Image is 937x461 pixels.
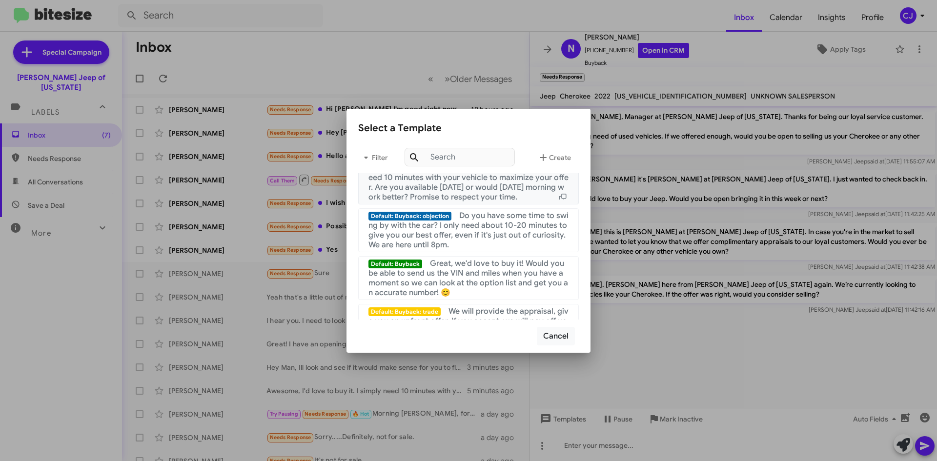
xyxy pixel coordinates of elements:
span: Default: Buyback: objection [368,212,451,220]
button: Cancel [537,327,575,345]
button: Create [530,146,579,169]
span: Default: Buyback [368,260,422,268]
span: Awesome, I'd love to buy it. I simply need 10 minutes with your vehicle to maximize your offer. A... [368,163,569,202]
span: We will provide the appraisal, give you an upfront offer. If you accept, we will pay off your not... [368,306,569,345]
span: Filter [358,149,389,166]
div: Select a Template [358,120,579,136]
span: Great, we'd love to buy it! Would you be able to send us the VIN and miles when you have a moment... [368,259,568,298]
span: Do you have some time to swing by with the car? I only need about 10-20 minutes to give you our b... [368,211,569,250]
input: Search [405,148,515,166]
span: Create [537,149,571,166]
button: Filter [358,146,389,169]
span: Default: Buyback: trade [368,307,441,316]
